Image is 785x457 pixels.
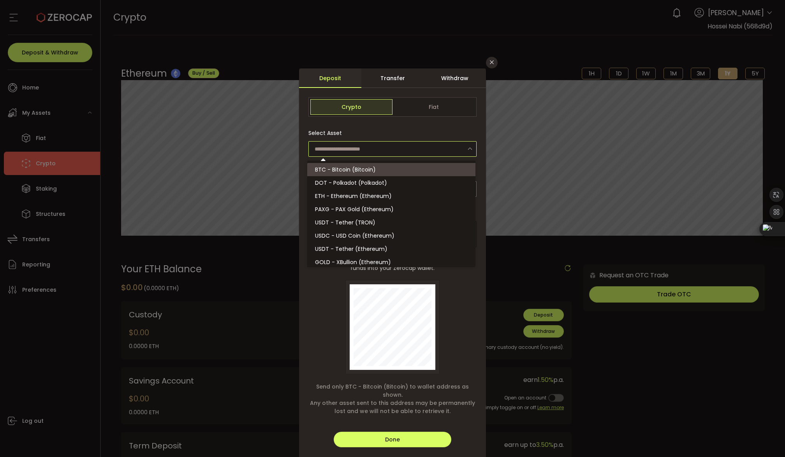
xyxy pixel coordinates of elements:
[308,383,477,399] span: Send only BTC - Bitcoin (Bitcoin) to wallet address as shown.
[385,436,400,443] span: Done
[315,205,394,213] span: PAXG - PAX Gold (Ethereum)
[746,420,785,457] iframe: Chat Widget
[315,179,387,187] span: DOT - Polkadot (Polkadot)
[746,420,785,457] div: Chat-Widget
[308,129,347,137] label: Select Asset
[315,232,394,240] span: USDC - USD Coin (Ethereum)
[315,192,392,200] span: ETH - Ethereum (Ethereum)
[315,245,387,253] span: USDT - Tether (Ethereum)
[486,57,498,68] button: Close
[392,99,475,115] span: Fiat
[299,68,361,88] div: Deposit
[308,399,477,415] span: Any other asset sent to this address may be permanently lost and we will not be able to retrieve it.
[310,99,392,115] span: Crypto
[334,432,451,447] button: Done
[315,166,376,173] span: BTC - Bitcoin (Bitcoin)
[315,258,391,266] span: GOLD - XBullion (Ethereum)
[315,219,375,226] span: USDT - Tether (TRON)
[424,68,486,88] div: Withdraw
[361,68,424,88] div: Transfer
